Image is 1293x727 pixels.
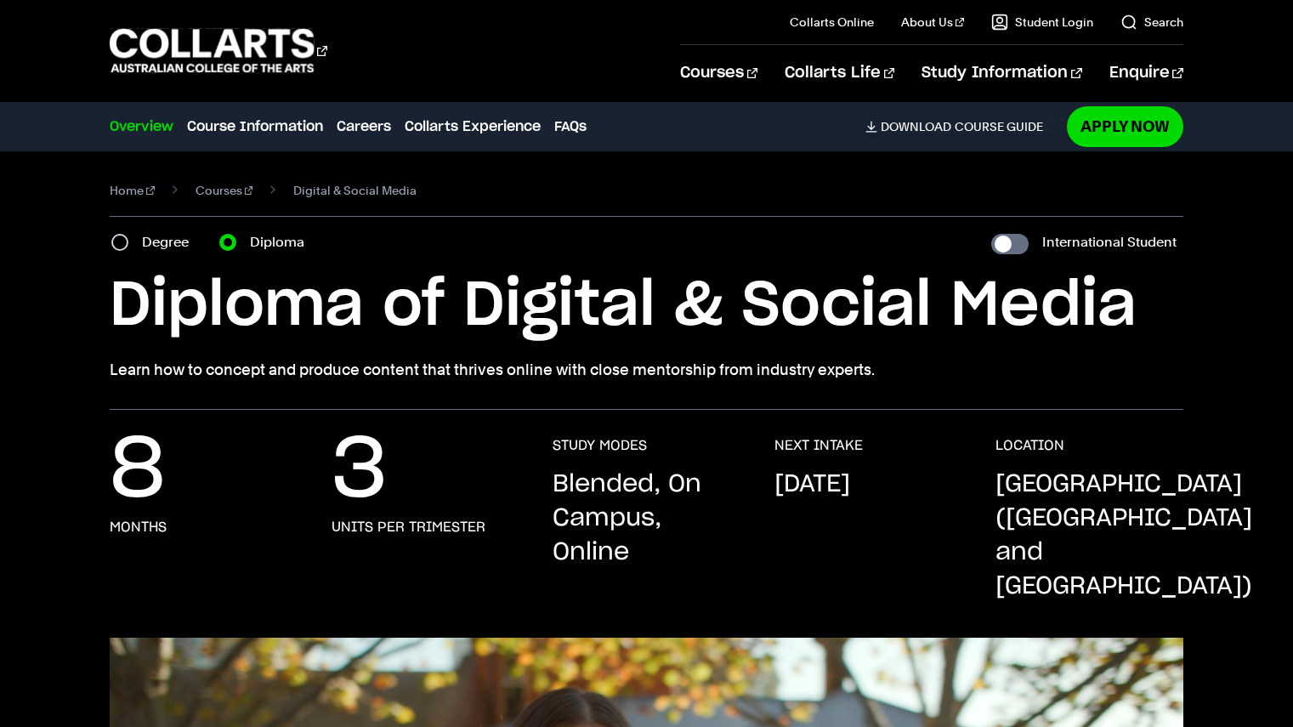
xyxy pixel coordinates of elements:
a: Collarts Online [790,14,874,31]
a: Overview [110,116,173,137]
p: [DATE] [774,468,850,502]
a: Collarts Experience [405,116,541,137]
label: Diploma [250,230,315,254]
a: About Us [901,14,964,31]
a: Careers [337,116,391,137]
a: DownloadCourse Guide [865,119,1057,134]
a: Courses [196,179,253,202]
h3: NEXT INTAKE [774,437,863,454]
a: Course Information [187,116,323,137]
a: Collarts Life [785,45,894,101]
p: [GEOGRAPHIC_DATA] ([GEOGRAPHIC_DATA] and [GEOGRAPHIC_DATA]) [995,468,1252,604]
span: Digital & Social Media [293,179,417,202]
a: Study Information [922,45,1081,101]
label: Degree [142,230,199,254]
a: Home [110,179,155,202]
p: Learn how to concept and produce content that thrives online with close mentorship from industry ... [110,358,1182,382]
label: International Student [1042,230,1177,254]
p: 8 [110,437,165,505]
a: Apply Now [1067,106,1183,146]
h3: units per trimester [332,519,485,536]
h3: STUDY MODES [553,437,647,454]
p: 3 [332,437,388,505]
h3: months [110,519,167,536]
a: Student Login [991,14,1093,31]
a: Courses [680,45,757,101]
a: Enquire [1109,45,1183,101]
p: Blended, On Campus, Online [553,468,740,570]
span: Download [881,119,951,134]
a: FAQs [554,116,587,137]
div: Go to homepage [110,26,327,75]
a: Search [1120,14,1183,31]
h1: Diploma of Digital & Social Media [110,268,1182,344]
h3: LOCATION [995,437,1064,454]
